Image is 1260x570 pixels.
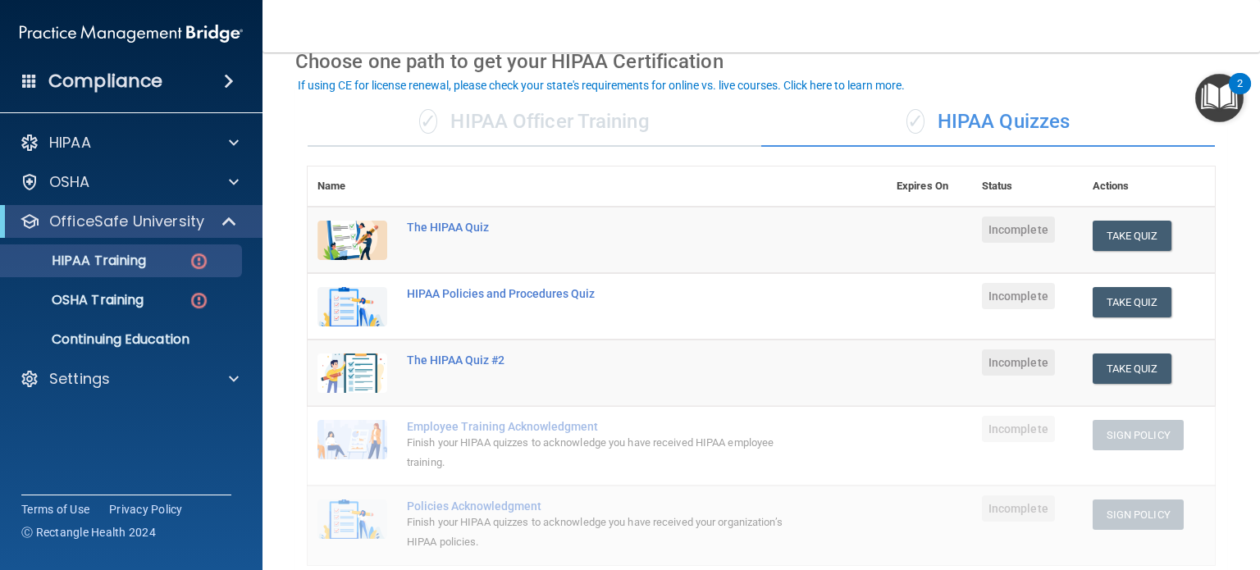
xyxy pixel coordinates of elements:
[308,98,761,147] div: HIPAA Officer Training
[407,221,805,234] div: The HIPAA Quiz
[48,70,162,93] h4: Compliance
[407,499,805,513] div: Policies Acknowledgment
[11,253,146,269] p: HIPAA Training
[295,77,907,93] button: If using CE for license renewal, please check your state's requirements for online vs. live cours...
[761,98,1215,147] div: HIPAA Quizzes
[982,349,1055,376] span: Incomplete
[407,513,805,552] div: Finish your HIPAA quizzes to acknowledge you have received your organization’s HIPAA policies.
[1093,353,1171,384] button: Take Quiz
[1237,84,1243,105] div: 2
[977,454,1240,519] iframe: Drift Widget Chat Controller
[49,133,91,153] p: HIPAA
[982,416,1055,442] span: Incomplete
[11,292,144,308] p: OSHA Training
[49,212,204,231] p: OfficeSafe University
[407,420,805,433] div: Employee Training Acknowledgment
[407,353,805,367] div: The HIPAA Quiz #2
[49,369,110,389] p: Settings
[982,283,1055,309] span: Incomplete
[1093,287,1171,317] button: Take Quiz
[407,433,805,472] div: Finish your HIPAA quizzes to acknowledge you have received HIPAA employee training.
[906,109,924,134] span: ✓
[1093,221,1171,251] button: Take Quiz
[109,501,183,518] a: Privacy Policy
[20,17,243,50] img: PMB logo
[189,251,209,271] img: danger-circle.6113f641.png
[982,217,1055,243] span: Incomplete
[189,290,209,311] img: danger-circle.6113f641.png
[1083,166,1215,207] th: Actions
[407,287,805,300] div: HIPAA Policies and Procedures Quiz
[20,172,239,192] a: OSHA
[1195,74,1244,122] button: Open Resource Center, 2 new notifications
[308,166,397,207] th: Name
[298,80,905,91] div: If using CE for license renewal, please check your state's requirements for online vs. live cours...
[1093,420,1184,450] button: Sign Policy
[21,524,156,540] span: Ⓒ Rectangle Health 2024
[49,172,90,192] p: OSHA
[11,331,235,348] p: Continuing Education
[20,369,239,389] a: Settings
[972,166,1083,207] th: Status
[21,501,89,518] a: Terms of Use
[20,212,238,231] a: OfficeSafe University
[887,166,972,207] th: Expires On
[419,109,437,134] span: ✓
[20,133,239,153] a: HIPAA
[295,38,1227,85] div: Choose one path to get your HIPAA Certification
